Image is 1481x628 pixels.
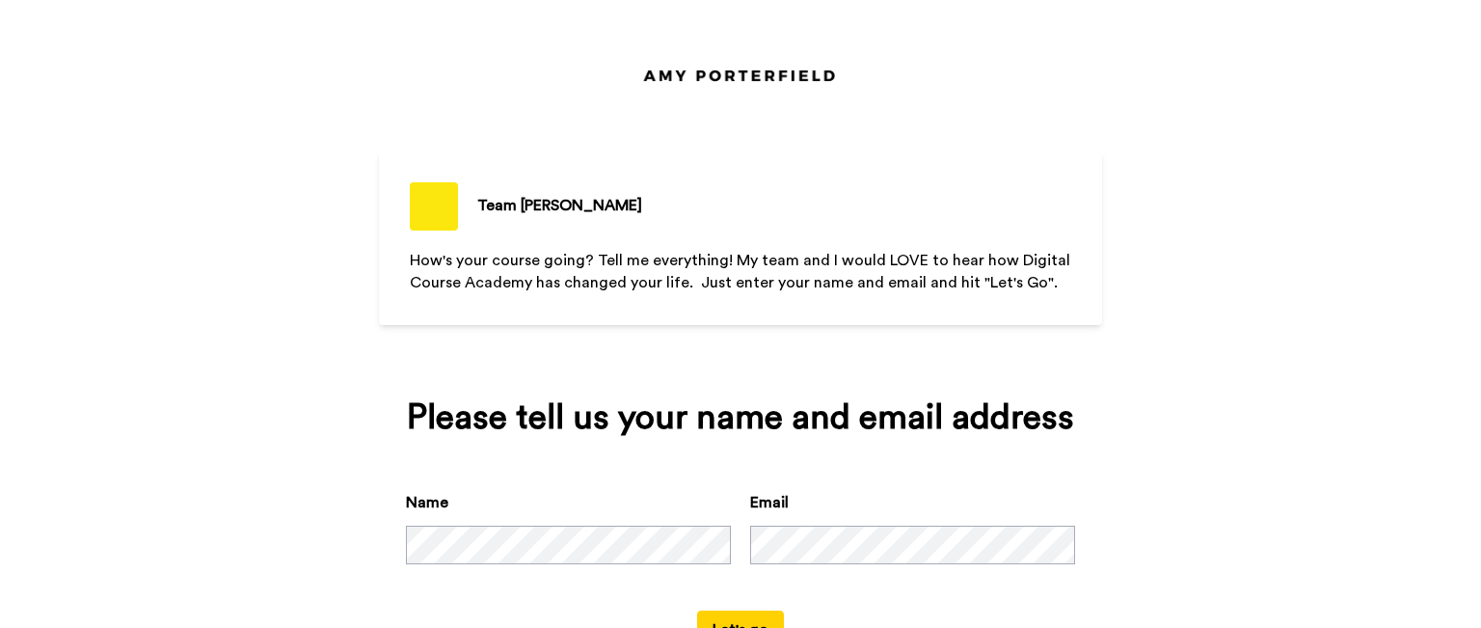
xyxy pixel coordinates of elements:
img: https://cdn.bonjoro.com/media/af3a5e9d-e7f1-47a0-8716-9577ec69f443/1ed620ec-a9c0-4d0a-88fd-19bc40... [634,62,847,90]
div: Team [PERSON_NAME] [477,194,642,217]
label: Email [750,491,789,514]
div: Please tell us your name and email address [406,398,1075,437]
span: How's your course going? Tell me everything! My team and I would LOVE to hear how Digital Course ... [410,253,1074,290]
label: Name [406,491,448,514]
